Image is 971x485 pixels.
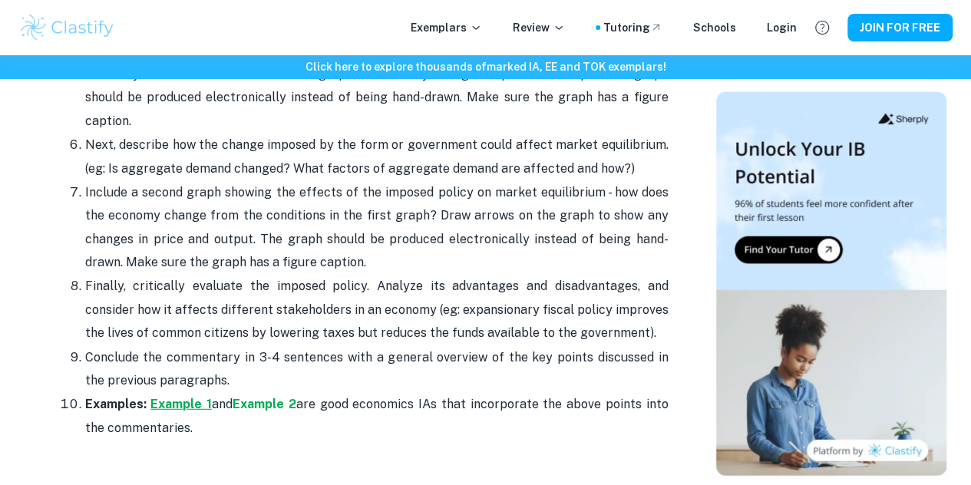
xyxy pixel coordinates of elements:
[150,397,212,411] a: Example 1
[85,181,669,275] p: Include a second graph showing the effects of the imposed policy on market equilibrium - how does...
[847,14,953,41] button: JOIN FOR FREE
[767,19,797,36] a: Login
[513,19,565,36] p: Review
[18,12,116,43] img: Clastify logo
[693,19,736,36] a: Schools
[716,92,946,476] img: Thumbnail
[411,19,482,36] p: Exemplars
[809,15,835,41] button: Help and Feedback
[85,134,669,180] p: Next, describe how the change imposed by the form or government could affect market equilibrium. ...
[85,393,669,440] p: and are good economics IAs that incorporate the above points into the commentaries.
[3,58,968,75] h6: Click here to explore thousands of marked IA, EE and TOK exemplars !
[85,397,147,411] strong: Examples:
[233,397,296,411] a: Example 2
[85,275,669,345] p: Finally, critically evaluate the imposed policy. Analyze its advantages and disadvantages, and co...
[85,346,669,393] p: Conclude the commentary in 3-4 sentences with a general overview of the key points discussed in t...
[603,19,662,36] a: Tutoring
[85,40,669,134] p: Include a detailed description of this graph. Make sure the graph has a title and the axes are co...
